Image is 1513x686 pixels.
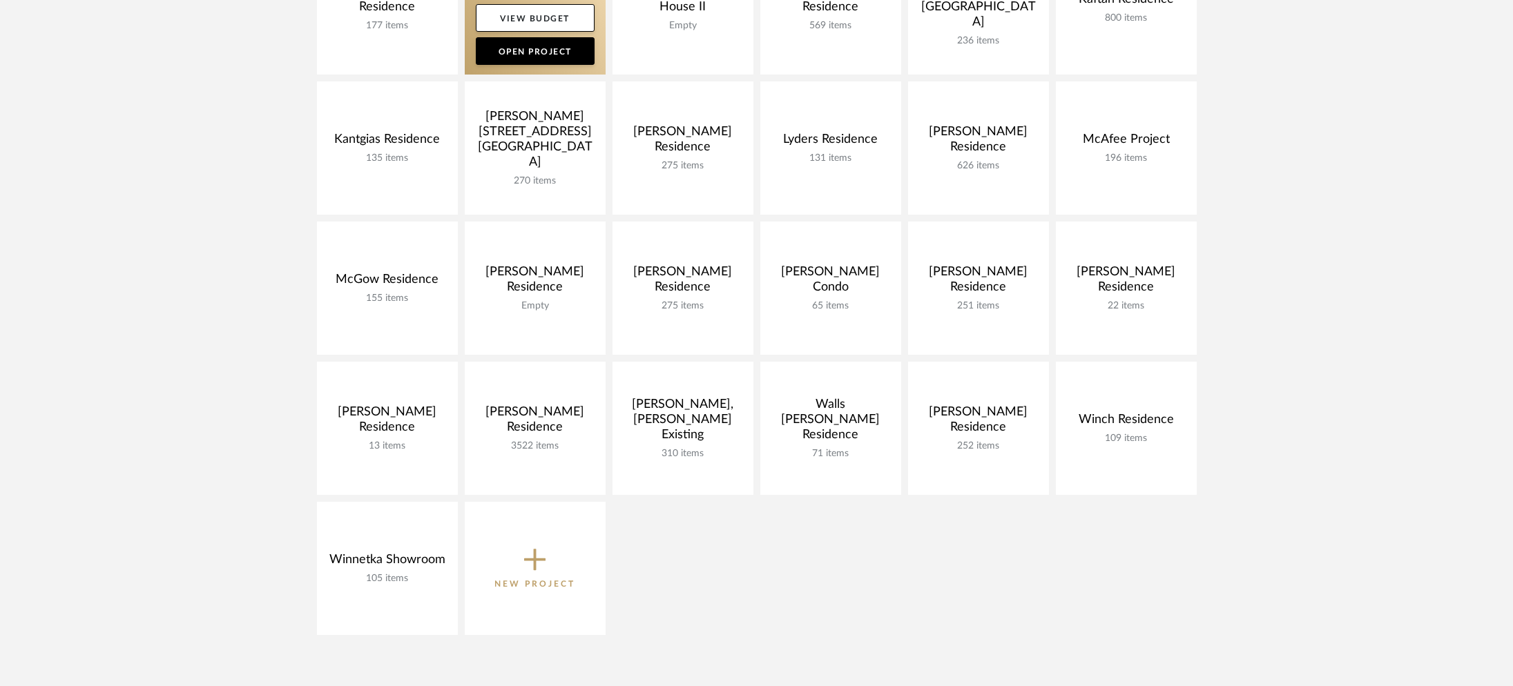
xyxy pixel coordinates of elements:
[328,552,447,573] div: Winnetka Showroom
[624,264,742,300] div: [PERSON_NAME] Residence
[624,124,742,160] div: [PERSON_NAME] Residence
[771,397,890,448] div: Walls [PERSON_NAME] Residence
[1067,12,1186,24] div: 800 items
[919,440,1038,452] div: 252 items
[771,300,890,312] div: 65 items
[1067,300,1186,312] div: 22 items
[328,132,447,153] div: Kantgias Residence
[771,20,890,32] div: 569 items
[1067,153,1186,164] div: 196 items
[919,264,1038,300] div: [PERSON_NAME] Residence
[919,124,1038,160] div: [PERSON_NAME] Residence
[476,109,595,175] div: [PERSON_NAME] [STREET_ADDRESS][GEOGRAPHIC_DATA]
[476,175,595,187] div: 270 items
[919,300,1038,312] div: 251 items
[476,440,595,452] div: 3522 items
[328,573,447,585] div: 105 items
[624,300,742,312] div: 275 items
[476,404,595,440] div: [PERSON_NAME] Residence
[328,20,447,32] div: 177 items
[328,440,447,452] div: 13 items
[771,264,890,300] div: [PERSON_NAME] Condo
[1067,433,1186,444] div: 109 items
[328,153,447,164] div: 135 items
[1067,132,1186,153] div: McAfee Project
[328,293,447,304] div: 155 items
[624,397,742,448] div: [PERSON_NAME], [PERSON_NAME] Existing
[919,404,1038,440] div: [PERSON_NAME] Residence
[771,448,890,460] div: 71 items
[919,35,1038,47] div: 236 items
[328,404,447,440] div: [PERSON_NAME] Residence
[476,4,595,32] a: View Budget
[919,160,1038,172] div: 626 items
[328,272,447,293] div: McGow Residence
[476,300,595,312] div: Empty
[1067,264,1186,300] div: [PERSON_NAME] Residence
[771,132,890,153] div: Lyders Residence
[1067,412,1186,433] div: Winch Residence
[476,264,595,300] div: [PERSON_NAME] Residence
[465,502,606,635] button: New Project
[771,153,890,164] div: 131 items
[624,160,742,172] div: 275 items
[476,37,595,65] a: Open Project
[624,448,742,460] div: 310 items
[624,20,742,32] div: Empty
[494,577,575,591] p: New Project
